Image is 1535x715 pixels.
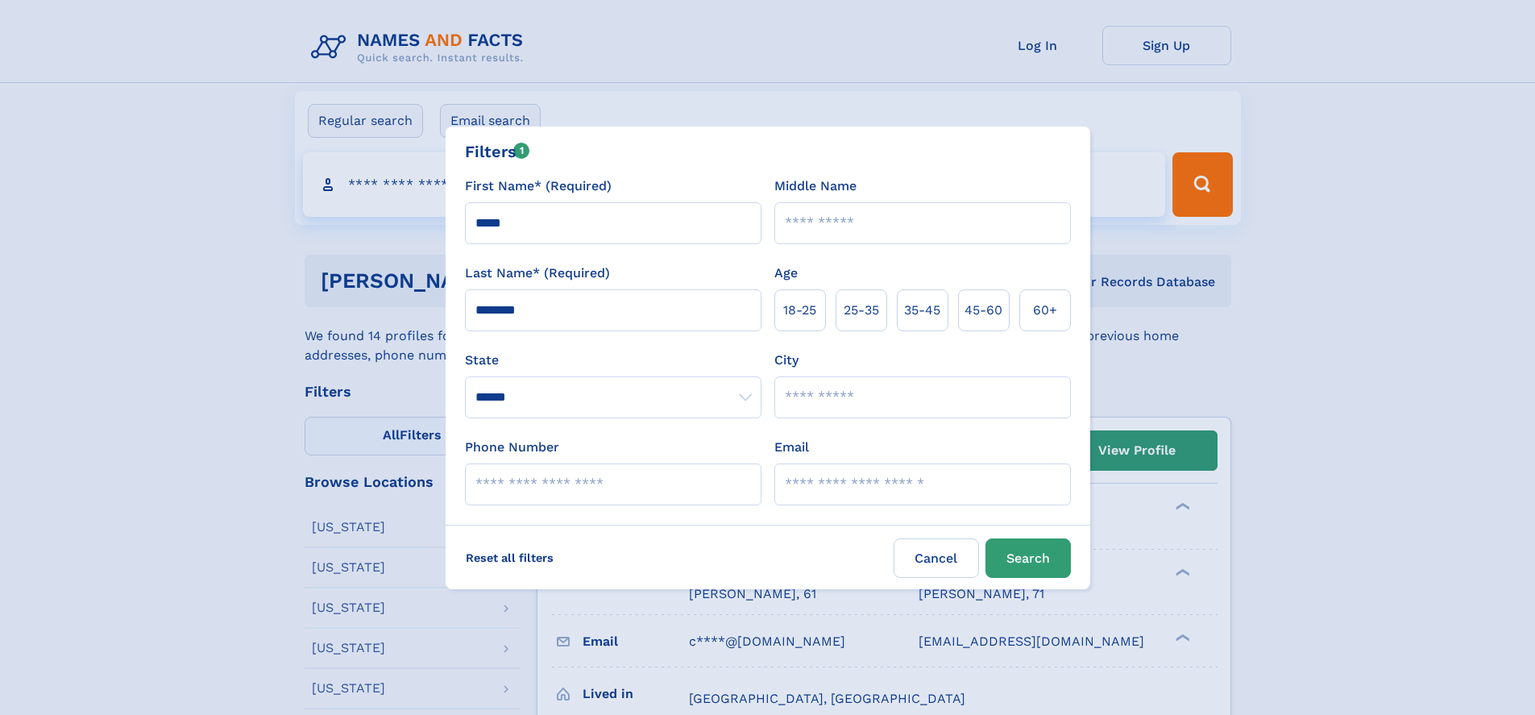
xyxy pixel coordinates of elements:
label: City [774,351,799,370]
span: 45‑60 [965,301,1002,320]
label: State [465,351,761,370]
span: 35‑45 [904,301,940,320]
span: 60+ [1033,301,1057,320]
label: Age [774,264,798,283]
span: 18‑25 [783,301,816,320]
label: Reset all filters [455,538,564,577]
label: Phone Number [465,438,559,457]
label: Email [774,438,809,457]
label: Middle Name [774,177,857,196]
div: Filters [465,139,530,164]
label: Last Name* (Required) [465,264,610,283]
span: 25‑35 [844,301,879,320]
button: Search [985,538,1071,578]
label: First Name* (Required) [465,177,612,196]
label: Cancel [894,538,979,578]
